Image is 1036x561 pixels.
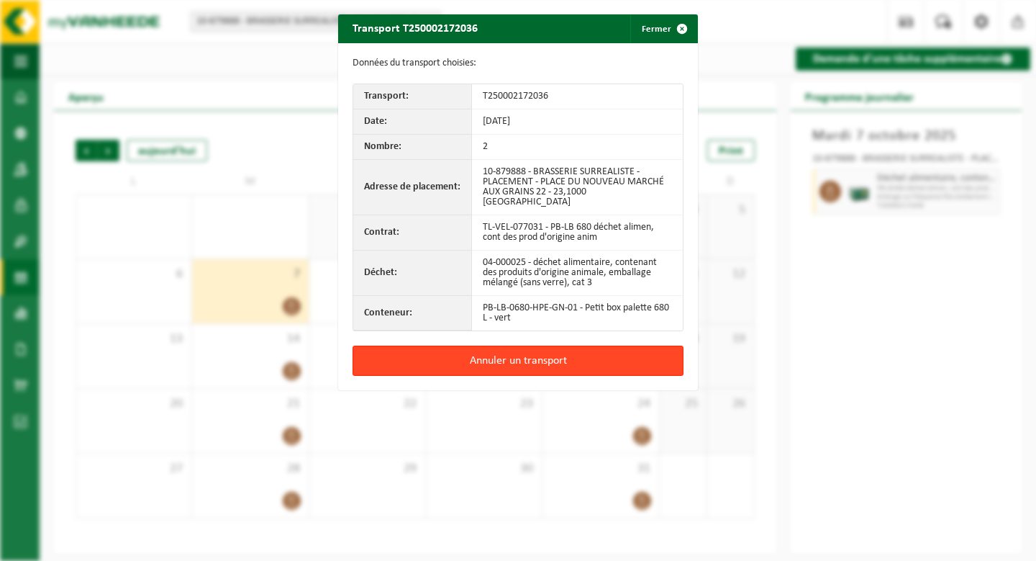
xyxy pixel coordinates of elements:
[353,346,683,376] button: Annuler un transport
[472,251,683,296] td: 04-000025 - déchet alimentaire, contenant des produits d'origine animale, emballage mélangé (sans...
[472,296,683,331] td: PB-LB-0680-HPE-GN-01 - Petit box palette 680 L - vert
[353,296,472,331] th: Conteneur:
[338,14,492,42] h2: Transport T250002172036
[472,135,683,160] td: 2
[472,84,683,109] td: T250002172036
[472,160,683,215] td: 10-879888 - BRASSERIE SURREALISTE - PLACEMENT - PLACE DU NOUVEAU MARCHÉ AUX GRAINS 22 - 23,1000 [...
[472,109,683,135] td: [DATE]
[353,84,472,109] th: Transport:
[630,14,696,43] button: Fermer
[353,215,472,251] th: Contrat:
[353,58,683,69] p: Données du transport choisies:
[353,135,472,160] th: Nombre:
[353,251,472,296] th: Déchet:
[472,215,683,251] td: TL-VEL-077031 - PB-LB 680 déchet alimen, cont des prod d'origine anim
[353,160,472,215] th: Adresse de placement:
[353,109,472,135] th: Date:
